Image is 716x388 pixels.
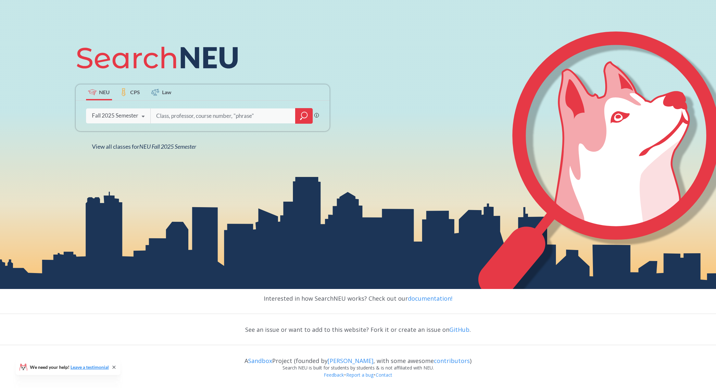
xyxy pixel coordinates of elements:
a: [PERSON_NAME] [328,357,373,365]
div: Fall 2025 Semester [92,112,138,119]
span: View all classes for [92,143,196,150]
div: magnifying glass [295,108,313,124]
span: NEU Fall 2025 Semester [139,143,196,150]
a: GitHub [449,326,470,333]
svg: magnifying glass [300,111,308,120]
input: Class, professor, course number, "phrase" [156,109,291,123]
a: Contact [375,372,393,378]
span: Law [162,88,171,96]
a: Feedback [323,372,344,378]
span: NEU [99,88,110,96]
a: contributors [434,357,470,365]
a: Sandbox [248,357,272,365]
a: documentation! [408,294,452,302]
span: CPS [130,88,140,96]
a: Report a bug [346,372,374,378]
